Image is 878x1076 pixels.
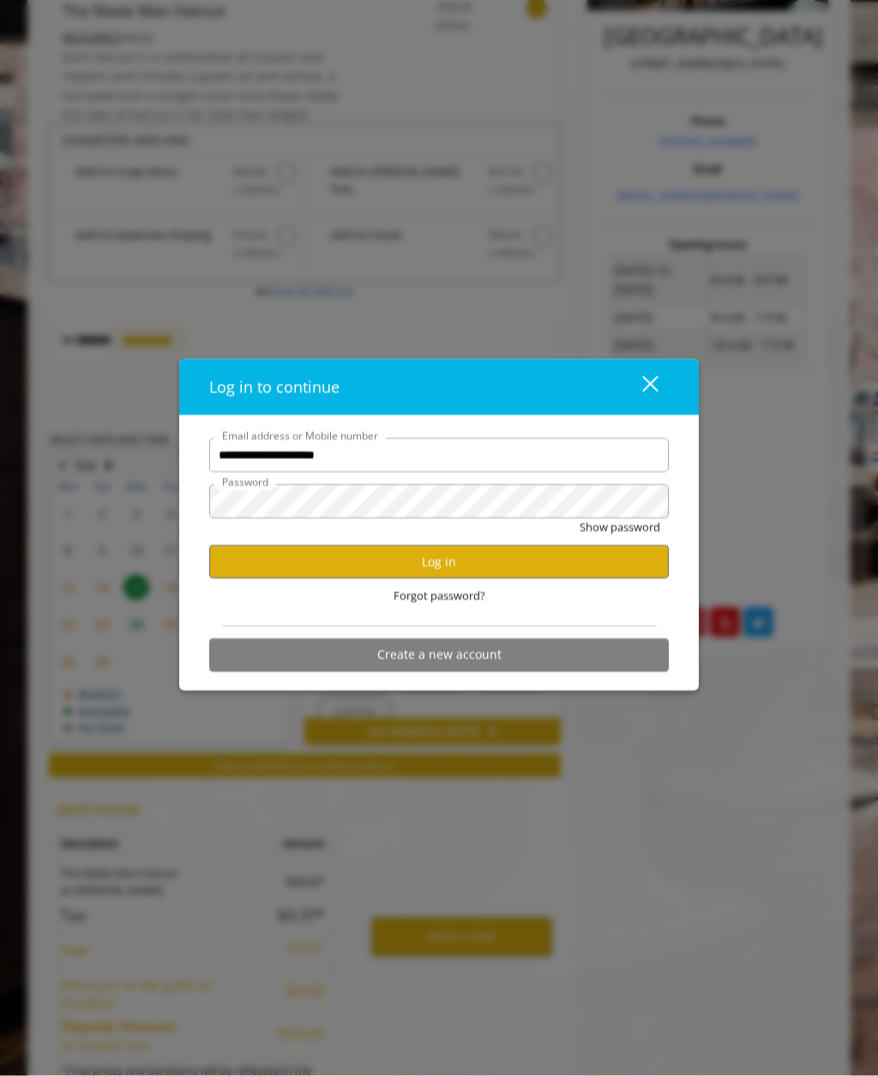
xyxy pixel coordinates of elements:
button: Log in [209,546,669,579]
label: Password [213,475,277,491]
span: Forgot password? [394,588,485,606]
div: close dialog [622,374,657,400]
button: Create a new account [209,639,669,672]
span: Log in to continue [209,377,340,398]
button: Show password [580,519,660,537]
input: Email address or Mobile number [209,439,669,473]
label: Email address or Mobile number [213,428,387,445]
input: Password [209,485,669,519]
button: close dialog [610,370,669,405]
